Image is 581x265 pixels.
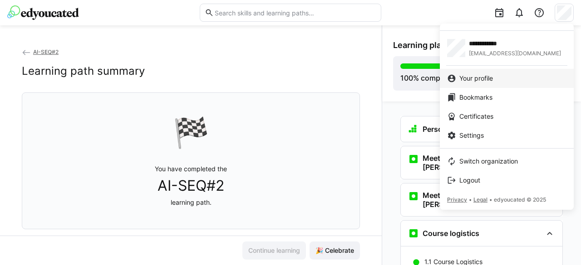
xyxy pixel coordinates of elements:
span: Privacy [447,196,467,203]
span: edyoucated © 2025 [494,196,546,203]
span: Legal [473,196,487,203]
span: [EMAIL_ADDRESS][DOMAIN_NAME] [469,50,561,57]
span: Your profile [459,74,493,83]
span: • [469,196,472,203]
span: Bookmarks [459,93,492,102]
span: Certificates [459,112,493,121]
span: Settings [459,131,484,140]
span: • [489,196,492,203]
span: Logout [459,176,480,185]
span: Switch organization [459,157,518,166]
